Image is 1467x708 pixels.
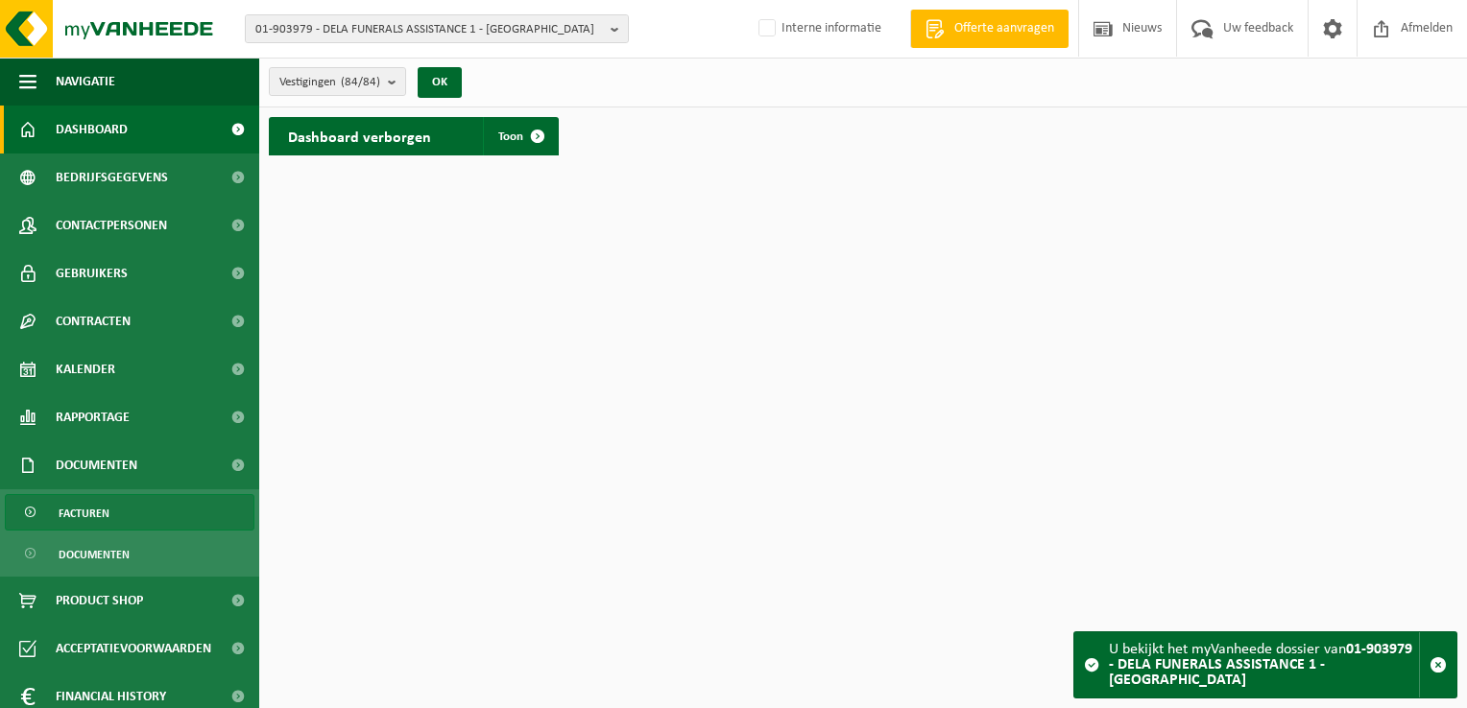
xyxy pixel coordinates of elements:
span: Navigatie [56,58,115,106]
h2: Dashboard verborgen [269,117,450,154]
span: Toon [498,130,523,143]
a: Toon [483,117,557,155]
span: Dashboard [56,106,128,153]
span: Bedrijfsgegevens [56,153,168,201]
span: Offerte aanvragen [950,19,1059,38]
button: 01-903979 - DELA FUNERALS ASSISTANCE 1 - [GEOGRAPHIC_DATA] [245,14,629,43]
span: Product Shop [56,577,143,625]
span: Documenten [59,536,130,573]
a: Documenten [5,535,254,572]
span: Rapportage [56,393,130,441]
span: Documenten [56,441,137,489]
button: OK [418,67,462,98]
label: Interne informatie [755,14,881,43]
a: Offerte aanvragen [910,10,1069,48]
strong: 01-903979 - DELA FUNERALS ASSISTANCE 1 - [GEOGRAPHIC_DATA] [1109,642,1412,688]
span: 01-903979 - DELA FUNERALS ASSISTANCE 1 - [GEOGRAPHIC_DATA] [255,15,603,44]
span: Vestigingen [279,68,380,97]
a: Facturen [5,494,254,531]
button: Vestigingen(84/84) [269,67,406,96]
span: Gebruikers [56,249,128,297]
count: (84/84) [341,76,380,88]
div: U bekijkt het myVanheede dossier van [1109,632,1419,697]
span: Contracten [56,297,131,345]
span: Contactpersonen [56,201,167,249]
span: Kalender [56,345,115,393]
span: Acceptatievoorwaarden [56,625,211,673]
span: Facturen [59,495,109,531]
